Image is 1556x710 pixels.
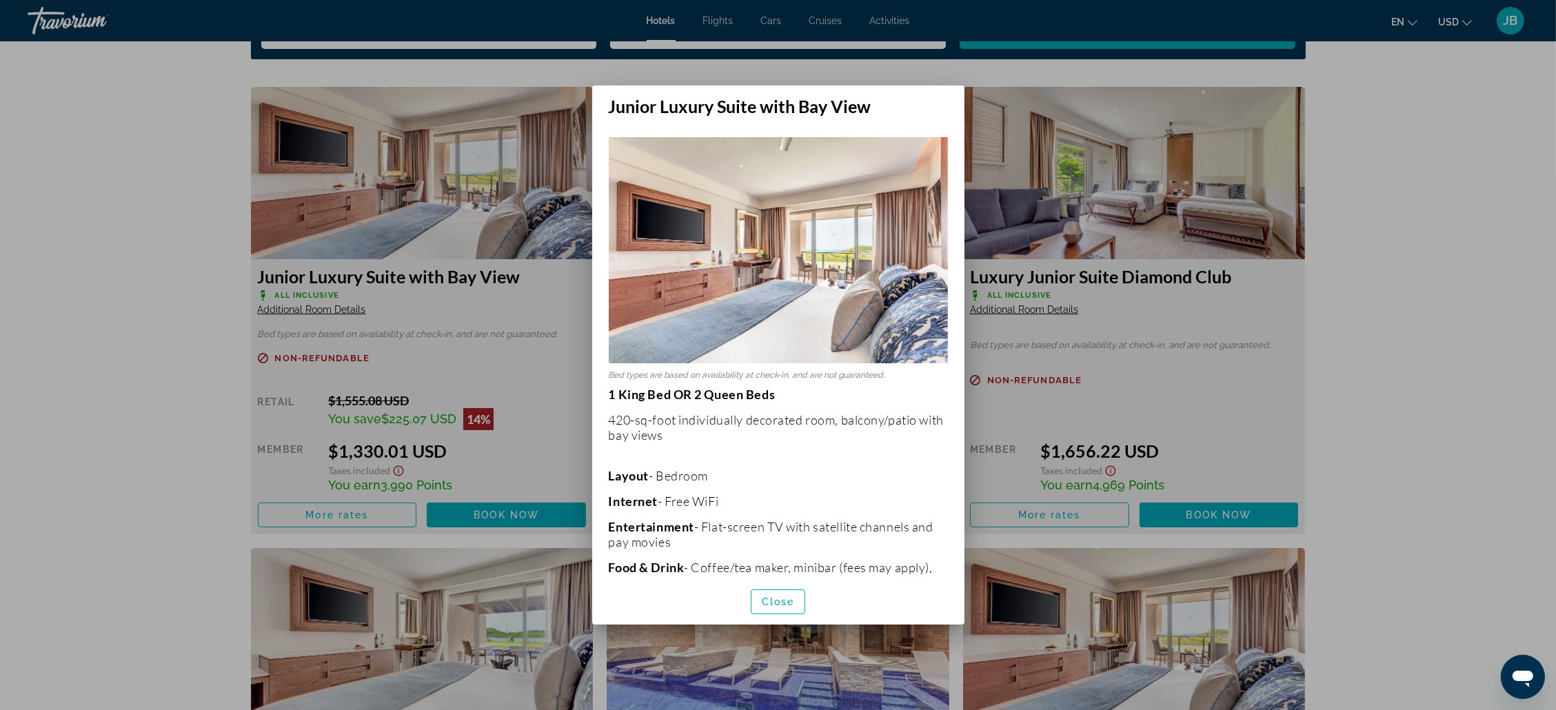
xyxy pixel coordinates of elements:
b: Food & Drink [609,560,685,575]
p: 420-sq-foot individually decorated room, balcony/patio with bay views [609,412,948,443]
button: Close [751,589,806,614]
h2: Junior Luxury Suite with Bay View [592,85,964,116]
b: Internet [609,494,658,509]
p: - Flat-screen TV with satellite channels and pay movies [609,519,948,549]
img: cd5199f5-bc0c-496c-a1a0-e8d4009414f0.jpeg [609,137,948,363]
iframe: Button to launch messaging window [1501,655,1545,699]
b: Layout [609,468,649,483]
span: Close [762,596,795,607]
b: Entertainment [609,519,694,534]
p: - Bedroom [609,468,948,483]
p: - Free WiFi [609,494,948,509]
p: - Coffee/tea maker, minibar (fees may apply), and 24-hour room service [609,560,948,590]
strong: 1 King Bed OR 2 Queen Beds [609,387,776,402]
p: Bed types are based on availability at check-in, and are not guaranteed. [609,370,948,380]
